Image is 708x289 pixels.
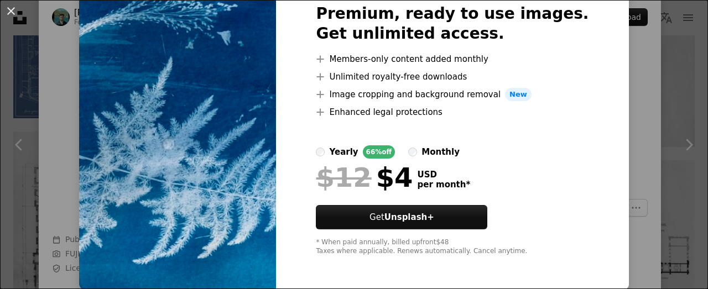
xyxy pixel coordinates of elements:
li: Image cropping and background removal [316,88,589,101]
div: $4 [316,163,413,192]
span: New [505,88,532,101]
li: Enhanced legal protections [316,106,589,119]
strong: Unsplash+ [384,212,434,222]
div: yearly [329,145,358,159]
span: $12 [316,163,371,192]
button: GetUnsplash+ [316,205,487,229]
span: USD [417,170,470,180]
div: * When paid annually, billed upfront $48 Taxes where applicable. Renews automatically. Cancel any... [316,238,589,256]
input: monthly [408,148,417,156]
span: per month * [417,180,470,190]
input: yearly66%off [316,148,325,156]
li: Members-only content added monthly [316,52,589,66]
li: Unlimited royalty-free downloads [316,70,589,83]
div: monthly [421,145,460,159]
h2: Premium, ready to use images. Get unlimited access. [316,4,589,44]
div: 66% off [363,145,395,159]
